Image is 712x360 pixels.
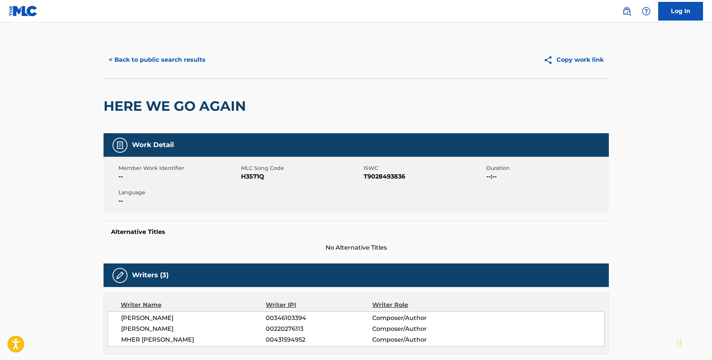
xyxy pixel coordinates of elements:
a: Public Search [619,4,634,19]
span: [PERSON_NAME] [121,314,266,323]
span: Composer/Author [372,314,469,323]
div: Writer Name [121,300,266,309]
iframe: Chat Widget [675,324,712,360]
img: MLC Logo [9,6,38,16]
span: -- [118,196,239,205]
span: -- [118,172,239,181]
a: Log In [658,2,703,21]
span: Composer/Author [372,324,469,333]
span: H3571Q [241,172,362,181]
img: Writers [115,271,124,280]
img: Copy work link [543,55,557,65]
button: Copy work link [538,51,609,69]
span: Composer/Author [372,335,469,344]
div: Help [639,4,654,19]
span: Member Work Identifier [118,164,239,172]
div: Writer Role [372,300,469,309]
div: Writer IPI [266,300,372,309]
img: search [622,7,631,16]
button: < Back to public search results [104,51,211,69]
span: 00346103394 [266,314,372,323]
h5: Writers (3) [132,271,169,280]
span: 00431594952 [266,335,372,344]
span: [PERSON_NAME] [121,324,266,333]
span: MLC Song Code [241,164,362,172]
span: ISWC [364,164,484,172]
span: 00220276113 [266,324,372,333]
span: Duration [486,164,607,172]
span: T9028493836 [364,172,484,181]
span: --:-- [486,172,607,181]
h2: HERE WE GO AGAIN [104,98,250,115]
span: Language [118,189,239,196]
span: MHER [PERSON_NAME] [121,335,266,344]
div: Drag [677,332,681,354]
h5: Work Detail [132,141,174,149]
span: No Alternative Titles [104,243,609,252]
h5: Alternative Titles [111,228,601,236]
img: Work Detail [115,141,124,150]
img: help [642,7,651,16]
